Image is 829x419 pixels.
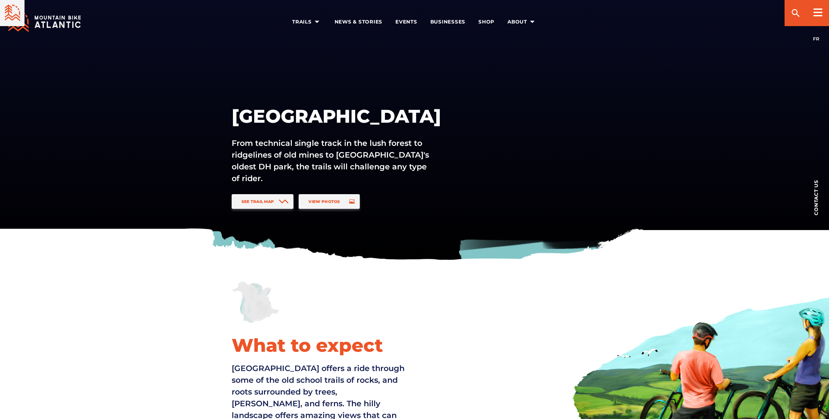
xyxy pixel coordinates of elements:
[312,17,322,26] ion-icon: arrow dropdown
[241,199,274,204] span: See Trail Map
[507,19,537,25] span: About
[528,17,537,26] ion-icon: arrow dropdown
[813,36,819,42] a: FR
[790,8,801,18] ion-icon: search
[232,137,430,184] p: From technical single track in the lush forest to ridgelines of old mines to [GEOGRAPHIC_DATA]'s ...
[335,19,383,25] span: News & Stories
[395,19,417,25] span: Events
[803,170,829,225] a: Contact us
[430,19,466,25] span: Businesses
[232,105,473,128] h1: [GEOGRAPHIC_DATA]
[232,194,294,209] a: See Trail Map
[478,19,494,25] span: Shop
[232,334,409,357] h2: What to expect
[292,19,322,25] span: Trails
[308,199,340,204] span: View Photos
[299,194,359,209] a: View Photos
[814,180,819,215] span: Contact us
